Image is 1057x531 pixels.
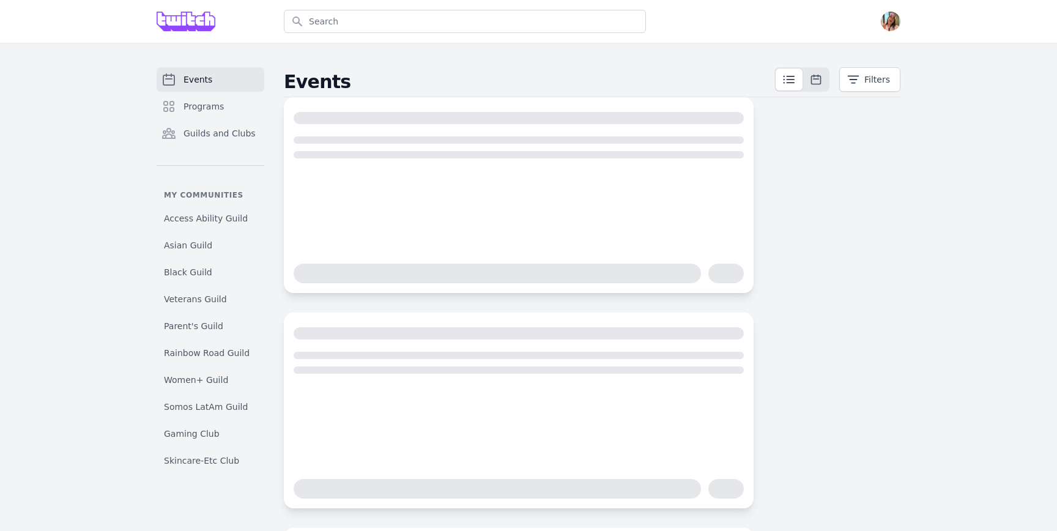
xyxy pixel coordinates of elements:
a: Skincare-Etc Club [157,450,264,472]
a: Asian Guild [157,234,264,256]
button: Filters [839,67,900,92]
input: Search [284,10,646,33]
span: Parent's Guild [164,320,223,332]
span: Veterans Guild [164,293,227,305]
span: Skincare-Etc Club [164,455,239,467]
span: Women+ Guild [164,374,228,386]
span: Rainbow Road Guild [164,347,250,359]
a: Black Guild [157,261,264,283]
span: Black Guild [164,266,212,278]
a: Programs [157,94,264,119]
span: Gaming Club [164,428,220,440]
a: Parent's Guild [157,315,264,337]
a: Women+ Guild [157,369,264,391]
p: My communities [157,190,264,200]
a: Rainbow Road Guild [157,342,264,364]
a: Guilds and Clubs [157,121,264,146]
span: Access Ability Guild [164,212,248,225]
a: Events [157,67,264,92]
img: Grove [157,12,215,31]
span: Asian Guild [164,239,212,251]
span: Somos LatAm Guild [164,401,248,413]
span: Guilds and Clubs [184,127,256,139]
span: Events [184,73,212,86]
span: Programs [184,100,224,113]
a: Veterans Guild [157,288,264,310]
nav: Sidebar [157,67,264,464]
a: Access Ability Guild [157,207,264,229]
h2: Events [284,71,774,93]
a: Somos LatAm Guild [157,396,264,418]
a: Gaming Club [157,423,264,445]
